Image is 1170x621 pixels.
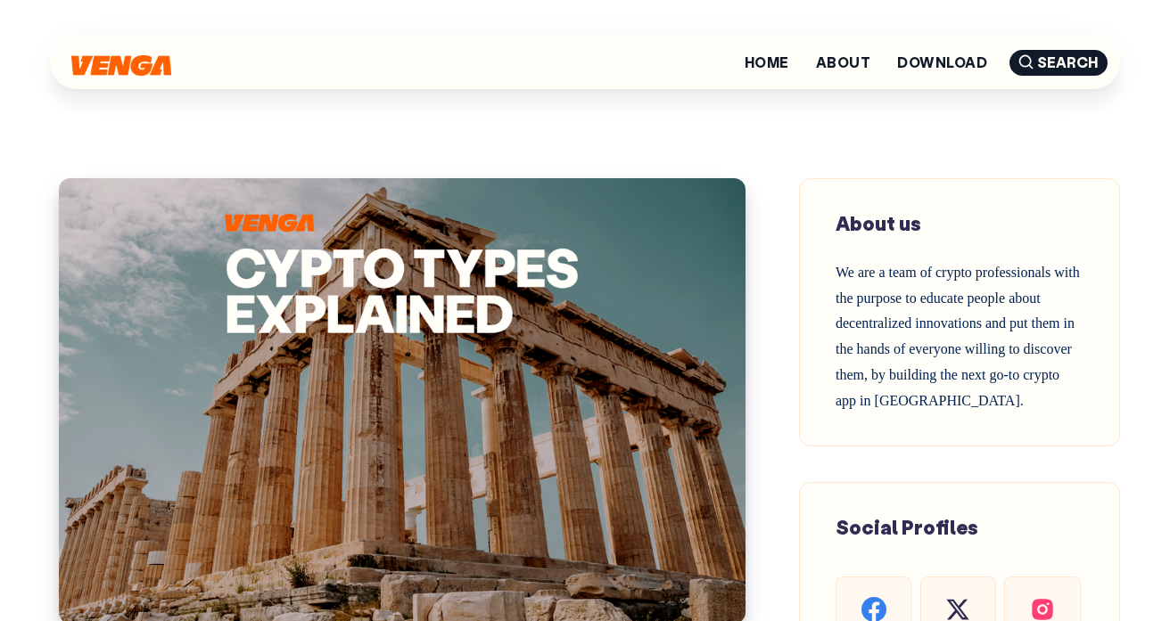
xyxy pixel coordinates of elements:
a: Download [897,55,987,69]
span: We are a team of crypto professionals with the purpose to educate people about decentralized inno... [836,265,1080,408]
a: Home [745,55,789,69]
span: Social Profiles [836,514,978,540]
span: Search [1009,50,1108,76]
img: Venga Blog [71,55,171,76]
span: About us [836,210,921,236]
a: About [816,55,870,69]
